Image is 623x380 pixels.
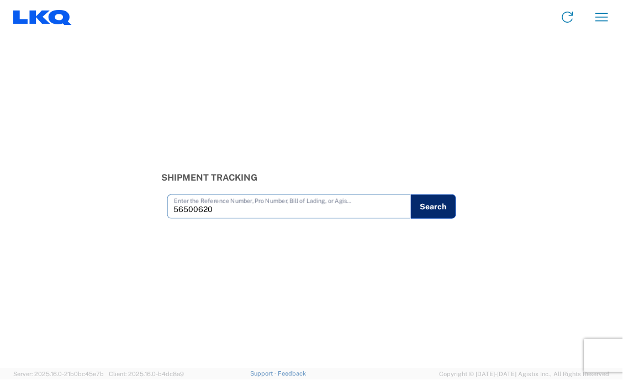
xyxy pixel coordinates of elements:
[13,371,104,378] span: Server: 2025.16.0-21b0bc45e7b
[278,371,306,377] a: Feedback
[109,371,184,378] span: Client: 2025.16.0-b4dc8a9
[440,370,610,379] span: Copyright © [DATE]-[DATE] Agistix Inc., All Rights Reserved
[251,371,278,377] a: Support
[162,172,462,183] h3: Shipment Tracking
[411,194,456,219] button: Search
